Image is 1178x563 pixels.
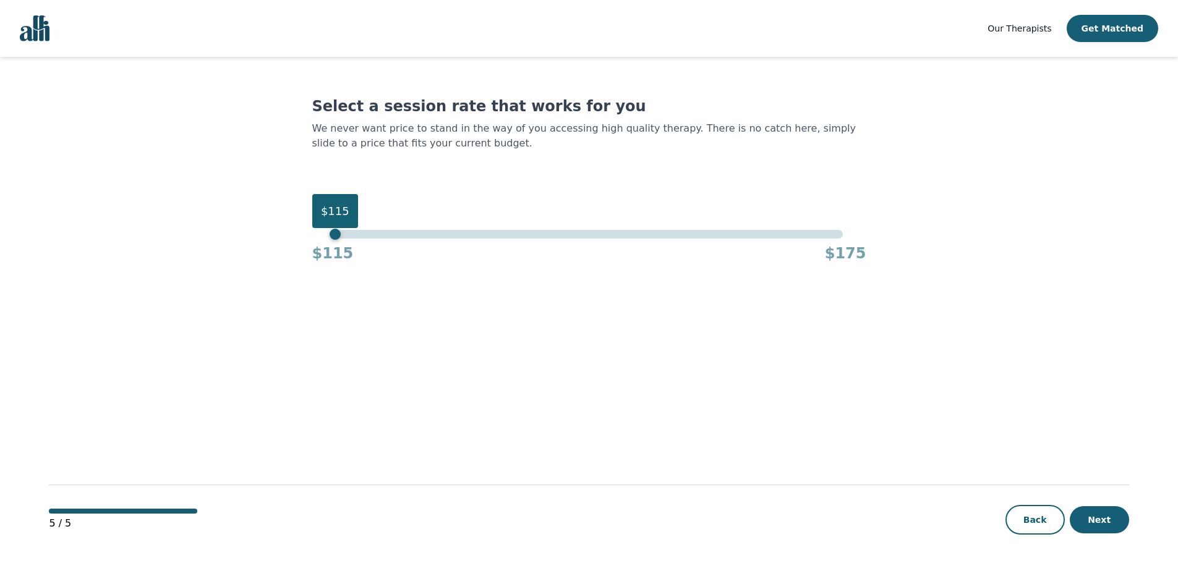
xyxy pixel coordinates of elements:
[20,15,49,41] img: alli logo
[49,516,197,531] p: 5 / 5
[988,21,1051,36] a: Our Therapists
[988,23,1051,33] span: Our Therapists
[825,243,866,263] h4: $175
[312,121,866,151] p: We never want price to stand in the way of you accessing high quality therapy. There is no catch ...
[312,194,358,228] div: $115
[312,243,354,263] h4: $115
[312,96,866,116] h1: Select a session rate that works for you
[1067,15,1158,42] button: Get Matched
[1005,505,1065,535] button: Back
[1070,506,1129,533] button: Next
